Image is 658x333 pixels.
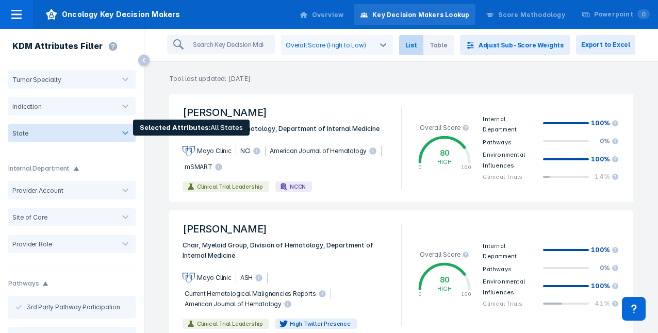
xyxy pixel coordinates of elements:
div: 0% [591,137,619,146]
span: List [399,35,423,55]
div: Tumor Specialty [8,76,61,84]
span: Pathways [483,265,512,272]
a: Score Methodology [480,4,571,25]
div: Overview [312,10,344,20]
div: 100 [461,291,471,297]
span: ASH [240,273,268,283]
span: Clinical Trial Leadership [195,182,265,191]
p: Tool last updated: [DATE] [144,62,658,84]
div: 0 [418,164,422,170]
div: 0% [591,263,619,273]
span: 3rd Party Pathway Participation [27,303,120,312]
div: Score Methodology [498,10,565,20]
a: Overview [293,4,350,25]
span: Internal Department [483,242,517,260]
span: Chair, Myeloid Group, Division of Hematology, Department of Internal Medicine [176,240,395,261]
img: mayo-clinic.png [183,146,195,156]
span: Mayo Clinic [197,273,236,283]
span: mSMART [185,162,227,172]
div: Clinical Trials [483,172,540,181]
div: Contact Support [622,297,646,321]
span: Internal Department [483,115,517,133]
a: [PERSON_NAME]Chair, Division of Hematology, Department of Internal MedicineMayo ClinicNCIAmerican... [169,94,633,202]
div: Clinical Trials [483,299,540,308]
div: HIGH [437,159,452,165]
div: Key Decision Makers Lookup [372,10,469,20]
div: 100% [591,119,619,128]
div: Indication [8,103,42,110]
div: 80 [437,147,452,159]
div: 100% [591,281,619,291]
span: NCCN [288,182,308,191]
div: Overall Score (High to Low) [286,41,366,49]
button: Adjust Sub-Score Weights [460,35,570,55]
span: [PERSON_NAME] [176,218,395,240]
div: Provider Account [8,187,63,194]
div: Powerpoint [594,10,650,19]
div: 14% [591,172,619,181]
span: Current Hematological Malignancies Reports [185,289,331,299]
span: [PERSON_NAME] [176,101,395,124]
h4: Internal Department [8,163,70,174]
div: HIGH [437,286,452,292]
div: 0 [418,291,422,297]
div: State [8,129,28,137]
div: 100% [591,245,619,255]
span: NCI [240,146,266,156]
span: American Journal of Hematology [270,146,382,156]
span: Clinical Trial Leadership [195,320,265,328]
button: 3rd Party Pathway Participation [8,296,136,319]
span: High Twitter Presence [288,320,353,328]
span: Environmental Influences [483,151,525,169]
span: Mayo Clinic [197,146,236,156]
div: 41% [591,299,619,308]
span: Environmental Influences [483,278,525,296]
a: Key Decision Makers Lookup [354,4,475,25]
div: 100% [591,155,619,164]
h4: Pathways [8,278,39,289]
input: Search Key Decision Makers, Accounts, and Organizations [189,36,274,53]
div: Site of Care [8,213,47,221]
img: mayo-clinic.png [183,273,195,282]
div: Overall Score [414,123,476,131]
div: Provider Role [8,240,52,248]
span: 0 [637,9,650,19]
div: 100 [461,164,471,170]
div: 80 [437,274,452,286]
span: American Journal of Hematology [185,299,296,309]
span: Chair, Division of Hematology, Department of Internal Medicine [176,124,395,134]
button: Export to Excel [576,35,635,55]
span: Pathways [483,138,512,145]
span: Table [423,35,454,55]
h4: KDM Attributes Filter [12,41,103,52]
div: Overall Score [414,250,476,258]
